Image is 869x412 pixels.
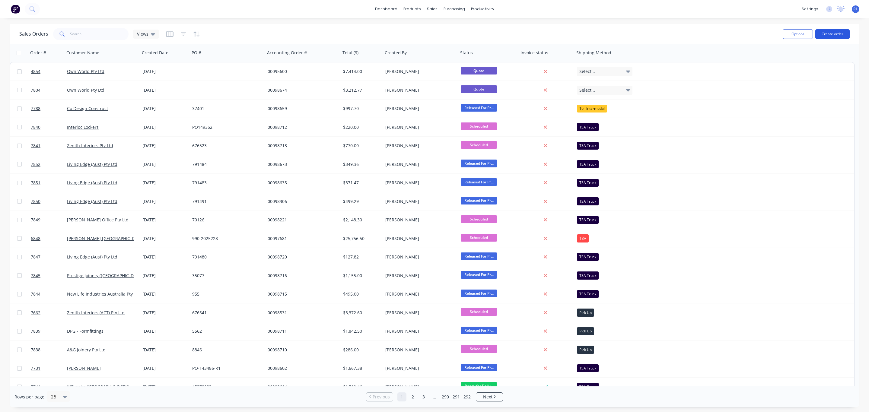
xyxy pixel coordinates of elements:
a: Next page [476,394,503,400]
div: [DATE] [142,124,187,130]
div: [PERSON_NAME] [385,161,452,167]
div: 791484 [192,161,259,167]
div: 00097681 [268,236,335,242]
div: TSA Truck [577,197,599,205]
div: Toll Intermodal [577,105,607,113]
div: Accounting Order # [267,50,307,56]
a: Page 292 [463,392,472,401]
span: 7849 [31,217,40,223]
a: 7840 [31,118,67,136]
a: 4854 [31,62,67,81]
a: 7845 [31,267,67,285]
div: [PERSON_NAME] [385,87,452,93]
div: 990-2025228 [192,236,259,242]
a: Jump forward [430,392,439,401]
div: 00098673 [268,161,335,167]
input: Search... [70,28,129,40]
div: $499.29 [343,198,379,204]
ul: Pagination [364,392,505,401]
a: 7744 [31,378,67,396]
a: DPG - Formfittings [67,328,103,334]
div: $495.00 [343,291,379,297]
div: 00098711 [268,328,335,334]
span: Scheduled [461,234,497,241]
div: 00098602 [268,365,335,371]
div: $25,756.50 [343,236,379,242]
span: 7841 [31,143,40,149]
div: 00098531 [268,310,335,316]
span: Released For Pr... [461,197,497,204]
div: [PERSON_NAME] [385,236,452,242]
div: [PERSON_NAME] [385,106,452,112]
a: Living Edge (Aust) Pty Ltd [67,254,117,260]
div: Customer Name [66,50,99,56]
a: Page 2 [408,392,417,401]
div: PO # [192,50,201,56]
div: $349.36 [343,161,379,167]
a: Previous page [366,394,393,400]
span: 7852 [31,161,40,167]
div: Created By [385,50,407,56]
div: Pick Up [577,346,594,353]
div: $1,842.50 [343,328,379,334]
div: 35077 [192,273,259,279]
span: Released For Pr... [461,104,497,112]
div: $127.82 [343,254,379,260]
div: 00098720 [268,254,335,260]
div: 791491 [192,198,259,204]
div: [PERSON_NAME] [385,347,452,353]
span: Scheduled [461,141,497,149]
div: [DATE] [142,217,187,223]
div: 00098221 [268,217,335,223]
div: TBA [577,234,589,242]
span: Released For Pr... [461,271,497,278]
div: 791480 [192,254,259,260]
a: 7731 [31,359,67,377]
a: Prestige Joinery ([GEOGRAPHIC_DATA]) Pty Ltd [67,273,158,278]
div: [DATE] [142,143,187,149]
div: [DATE] [142,273,187,279]
div: [PERSON_NAME] [385,124,452,130]
span: 4854 [31,68,40,74]
span: Released For Pr... [461,160,497,167]
div: [PERSON_NAME] [385,143,452,149]
span: Ready for Deliv... [461,382,497,390]
div: [PERSON_NAME] [385,328,452,334]
span: 7844 [31,291,40,297]
span: Select... [579,68,595,74]
div: Shipping Method [576,50,611,56]
div: $770.00 [343,143,379,149]
div: 676523 [192,143,259,149]
div: 00098674 [268,87,335,93]
div: TSA Truck [577,364,599,372]
div: purchasing [441,5,468,14]
div: [PERSON_NAME] [385,273,452,279]
div: 00095600 [268,68,335,74]
a: New Life Industries Australia Pty Ltd [67,291,140,297]
div: Pick Up [577,309,594,316]
span: 7788 [31,106,40,112]
div: 955 [192,291,259,297]
div: $7,414.00 [343,68,379,74]
button: Create order [815,29,850,39]
span: 7839 [31,328,40,334]
span: 6848 [31,236,40,242]
span: 7731 [31,365,40,371]
span: Released For Pr... [461,327,497,334]
div: [DATE] [142,384,187,390]
div: Invoice status [520,50,548,56]
a: 6848 [31,230,67,248]
span: Scheduled [461,122,497,130]
span: Released For Pr... [461,178,497,186]
div: 00098710 [268,347,335,353]
a: [PERSON_NAME] [GEOGRAPHIC_DATA] [67,236,144,241]
div: TSA Truck [577,123,599,131]
div: PO149352 [192,124,259,130]
div: $220.00 [343,124,379,130]
span: 7850 [31,198,40,204]
div: $3,372.60 [343,310,379,316]
div: [DATE] [142,365,187,371]
a: Own World Pty Ltd [67,87,104,93]
a: A&G Joinery Pty Ltd [67,347,106,353]
span: Views [137,31,148,37]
